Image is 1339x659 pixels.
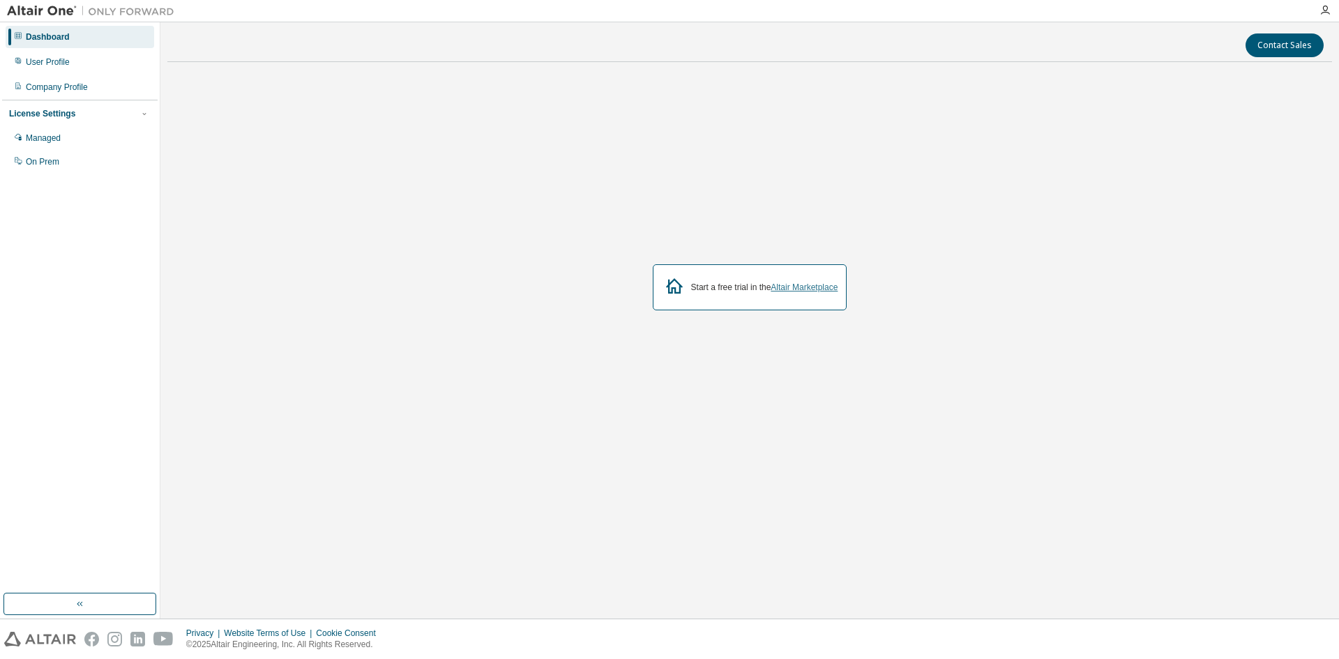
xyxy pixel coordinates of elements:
img: facebook.svg [84,632,99,646]
div: Company Profile [26,82,88,93]
div: User Profile [26,56,70,68]
div: Managed [26,132,61,144]
a: Altair Marketplace [771,282,838,292]
div: Dashboard [26,31,70,43]
img: Altair One [7,4,181,18]
div: License Settings [9,108,75,119]
img: youtube.svg [153,632,174,646]
button: Contact Sales [1246,33,1324,57]
div: Cookie Consent [316,628,384,639]
img: instagram.svg [107,632,122,646]
p: © 2025 Altair Engineering, Inc. All Rights Reserved. [186,639,384,651]
div: On Prem [26,156,59,167]
div: Website Terms of Use [224,628,316,639]
div: Start a free trial in the [691,282,838,293]
img: altair_logo.svg [4,632,76,646]
img: linkedin.svg [130,632,145,646]
div: Privacy [186,628,224,639]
